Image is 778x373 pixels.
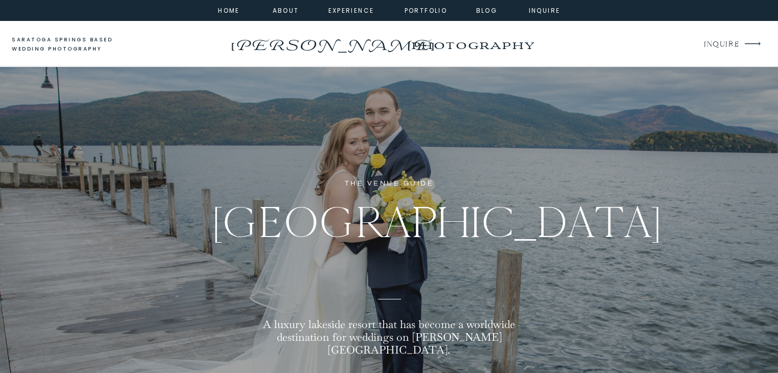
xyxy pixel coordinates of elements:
a: home [215,5,243,14]
a: portfolio [404,5,448,14]
h2: A luxury lakeside resort that has become a worldwide destination for weddings on [PERSON_NAME][GE... [253,318,525,349]
a: photography [391,31,554,59]
a: Blog [469,5,505,14]
a: saratoga springs based wedding photography [12,35,132,54]
a: INQUIRE [704,38,738,52]
a: experience [328,5,370,14]
a: [PERSON_NAME] [228,33,436,50]
h1: [GEOGRAPHIC_DATA] [212,202,567,290]
a: inquire [526,5,563,14]
a: about [273,5,296,14]
h2: THE Venue GUIDE [289,178,490,194]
